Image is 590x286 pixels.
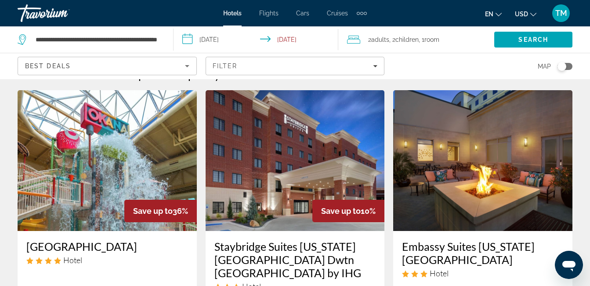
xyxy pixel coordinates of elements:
span: USD [515,11,528,18]
a: Travorium [18,2,105,25]
span: Save up to [133,206,173,216]
button: Extra navigation items [357,6,367,20]
button: User Menu [550,4,572,22]
span: Adults [371,36,389,43]
div: 3 star Hotel [402,268,564,278]
img: OKANA Resort & Indoor Waterpark [18,90,197,231]
div: 10% [312,200,384,222]
a: Staybridge Suites [US_STATE][GEOGRAPHIC_DATA] Dwtn [GEOGRAPHIC_DATA] by IHG [214,240,376,279]
a: [GEOGRAPHIC_DATA] [26,240,188,253]
img: Embassy Suites Oklahoma City Downtown Medical Center [393,90,572,231]
a: Embassy Suites [US_STATE][GEOGRAPHIC_DATA] [402,240,564,266]
span: TM [555,9,567,18]
button: Change currency [515,7,536,20]
a: Cruises [327,10,348,17]
span: Map [538,60,551,73]
a: Hotels [223,10,242,17]
span: , 2 [389,33,419,46]
a: Flights [259,10,279,17]
mat-select: Sort by [25,61,189,71]
button: Travelers: 2 adults, 2 children [338,26,494,53]
span: Children [395,36,419,43]
a: Cars [296,10,309,17]
button: Filters [206,57,385,75]
span: Save up to [321,206,361,216]
button: Change language [485,7,502,20]
iframe: Button to launch messaging window [555,251,583,279]
span: Hotel [63,255,82,265]
span: Room [424,36,439,43]
button: Search [494,32,572,48]
button: Toggle map [551,62,572,70]
div: 36% [124,200,197,222]
span: Hotel [430,268,449,278]
span: 2 [368,33,389,46]
input: Search hotel destination [35,33,160,46]
span: Search [518,36,548,43]
div: 4 star Hotel [26,255,188,265]
span: en [485,11,493,18]
img: Staybridge Suites Oklahoma City Dwtn Bricktown by IHG [206,90,385,231]
span: Filter [213,62,238,70]
span: Best Deals [25,62,71,70]
button: Select check in and out date [174,26,338,53]
span: , 1 [419,33,439,46]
